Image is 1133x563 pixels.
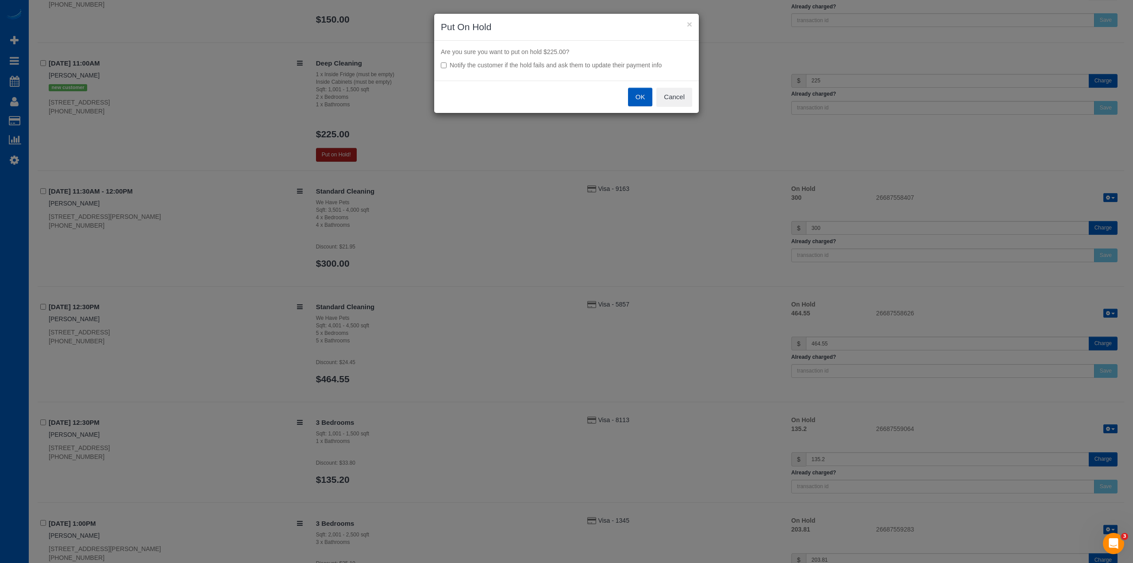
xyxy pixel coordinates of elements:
[1103,533,1124,554] iframe: Intercom live chat
[434,14,699,113] sui-modal: Put On Hold
[441,61,692,70] label: Notify the customer if the hold fails and ask them to update their payment info
[1121,533,1128,540] span: 3
[656,88,692,106] button: Cancel
[687,19,692,29] button: ×
[628,88,653,106] button: OK
[441,48,569,55] span: Are you sure you want to put on hold $225.00?
[441,20,692,34] h3: Put On Hold
[441,62,447,68] input: Notify the customer if the hold fails and ask them to update their payment info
